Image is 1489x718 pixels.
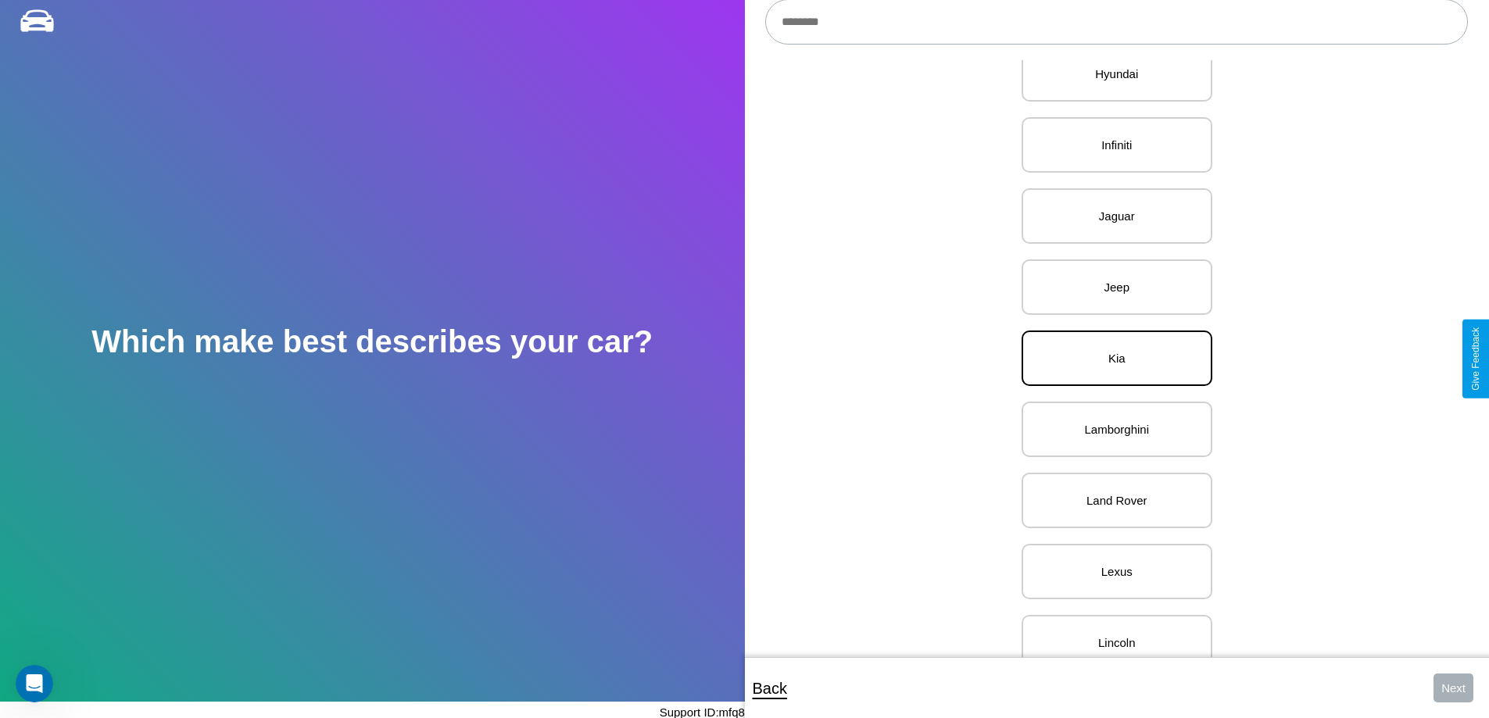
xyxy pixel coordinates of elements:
[1039,348,1195,369] p: Kia
[1039,490,1195,511] p: Land Rover
[91,324,653,359] h2: Which make best describes your car?
[1039,277,1195,298] p: Jeep
[1470,327,1481,391] div: Give Feedback
[16,665,53,702] iframe: Intercom live chat
[1434,673,1473,702] button: Next
[1039,419,1195,440] p: Lamborghini
[1039,134,1195,155] p: Infiniti
[1039,63,1195,84] p: Hyundai
[753,674,787,702] p: Back
[1039,632,1195,653] p: Lincoln
[1039,561,1195,582] p: Lexus
[1039,205,1195,227] p: Jaguar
